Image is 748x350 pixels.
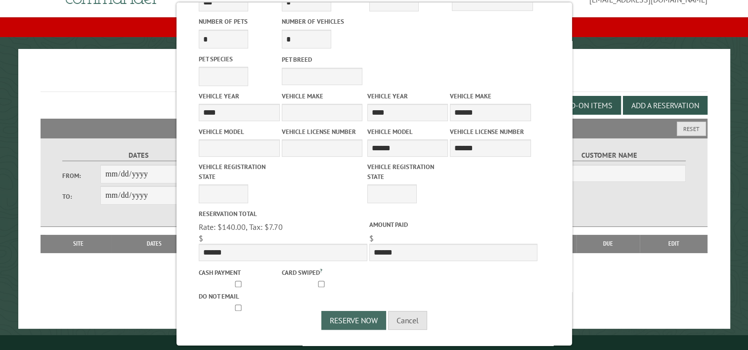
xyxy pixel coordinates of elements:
button: Cancel [388,311,427,330]
label: Vehicle License Number [450,127,530,136]
button: Edit Add-on Items [536,96,621,115]
label: From: [62,171,101,180]
label: Pet species [199,54,279,64]
button: Add a Reservation [623,96,707,115]
label: Vehicle Make [450,91,530,101]
label: Vehicle Model [367,127,447,136]
a: ? [319,267,322,274]
label: Vehicle Registration state [367,162,447,181]
label: Vehicle Make [281,91,362,101]
h2: Filters [41,119,707,137]
span: $ [199,233,203,243]
label: Vehicle Year [367,91,447,101]
h1: Reservations [41,65,707,92]
label: Pet breed [281,55,362,64]
th: Dates [111,235,197,253]
label: Card swiped [281,266,362,277]
label: Customer Name [532,150,686,161]
label: Do not email [199,292,279,301]
label: Number of Vehicles [281,17,362,26]
span: $ [369,233,373,243]
span: Rate: $140.00, Tax: $7.70 [199,222,283,232]
label: Dates [62,150,216,161]
label: Vehicle License Number [281,127,362,136]
label: Vehicle Registration state [199,162,279,181]
label: Reservation Total [199,209,367,219]
th: Due [576,235,640,253]
label: Vehicle Year [199,91,279,101]
label: To: [62,192,101,201]
th: Edit [640,235,707,253]
label: Number of Pets [199,17,279,26]
th: Site [45,235,111,253]
button: Reset [677,122,706,136]
label: Cash payment [199,268,279,277]
button: Reserve Now [321,311,386,330]
label: Amount paid [369,220,537,229]
label: Vehicle Model [199,127,279,136]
